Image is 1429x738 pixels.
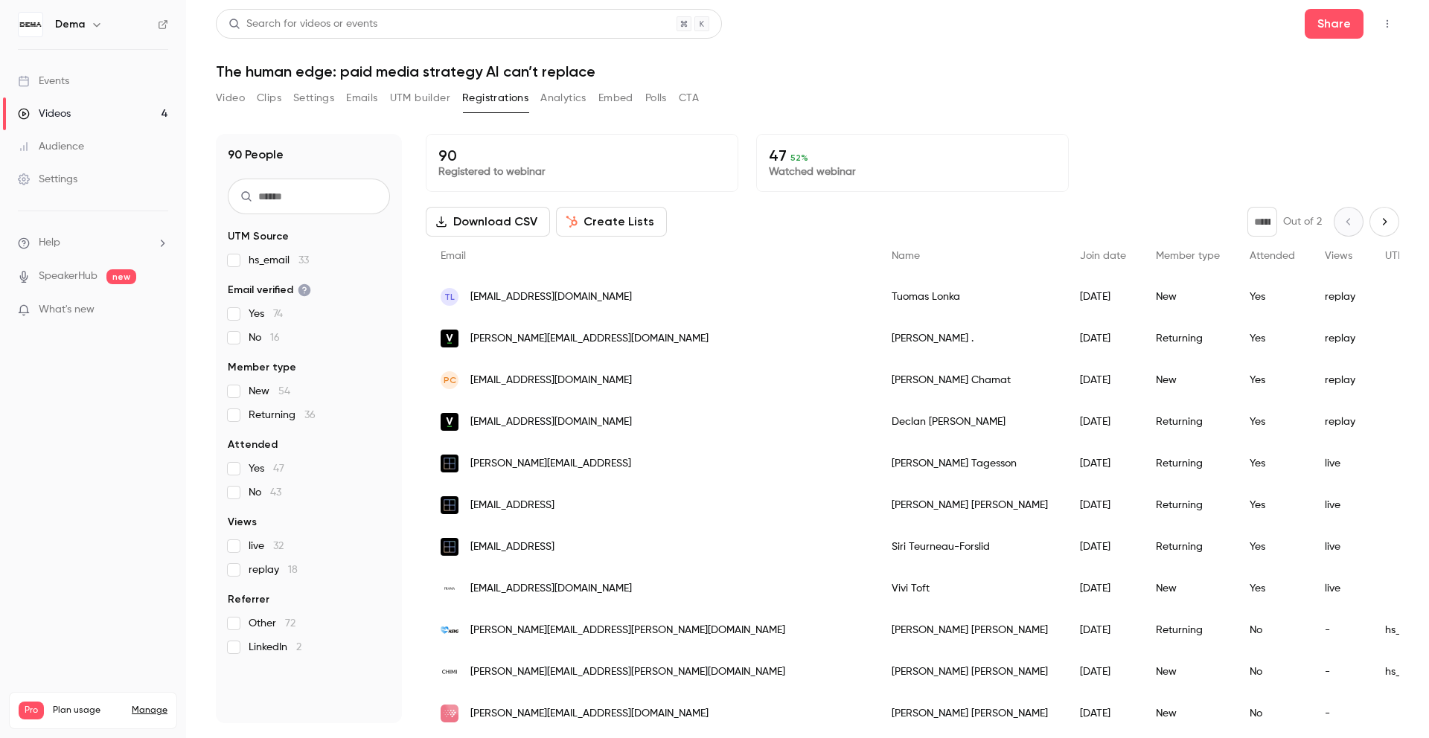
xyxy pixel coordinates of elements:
[1235,401,1310,443] div: Yes
[39,269,97,284] a: SpeakerHub
[441,663,458,681] img: chimi-online.com
[877,359,1065,401] div: [PERSON_NAME] Chamat
[216,62,1399,80] h1: The human edge: paid media strategy AI can’t replace
[877,401,1065,443] div: Declan [PERSON_NAME]
[1065,651,1141,693] div: [DATE]
[470,539,554,555] span: [EMAIL_ADDRESS]
[1310,359,1370,401] div: replay
[1310,276,1370,318] div: replay
[470,331,709,347] span: [PERSON_NAME][EMAIL_ADDRESS][DOMAIN_NAME]
[273,463,284,474] span: 47
[270,487,281,498] span: 43
[346,86,377,110] button: Emails
[228,146,284,164] h1: 90 People
[132,705,167,716] a: Manage
[228,515,257,530] span: Views
[441,705,458,722] img: wayke.se
[1310,443,1370,484] div: live
[444,290,455,304] span: TL
[1310,526,1370,568] div: live
[1065,276,1141,318] div: [DATE]
[1156,251,1220,261] span: Member type
[877,318,1065,359] div: [PERSON_NAME] .
[1141,526,1235,568] div: Returning
[39,235,60,251] span: Help
[1250,251,1295,261] span: Attended
[228,229,289,244] span: UTM Source
[470,498,554,513] span: [EMAIL_ADDRESS]
[1141,318,1235,359] div: Returning
[877,609,1065,651] div: [PERSON_NAME] [PERSON_NAME]
[769,164,1056,179] p: Watched webinar
[249,485,281,500] span: No
[441,330,458,347] img: vervaunt.com
[1065,318,1141,359] div: [DATE]
[790,153,808,163] span: 52 %
[228,360,296,375] span: Member type
[390,86,450,110] button: UTM builder
[249,640,301,655] span: LinkedIn
[1375,12,1399,36] button: Top Bar Actions
[470,623,785,638] span: [PERSON_NAME][EMAIL_ADDRESS][PERSON_NAME][DOMAIN_NAME]
[296,642,301,652] span: 2
[249,616,295,631] span: Other
[216,86,245,110] button: Video
[892,251,920,261] span: Name
[1141,443,1235,484] div: Returning
[273,309,283,319] span: 74
[1235,609,1310,651] div: No
[150,304,168,317] iframe: Noticeable Trigger
[228,437,278,452] span: Attended
[1310,318,1370,359] div: replay
[249,330,280,345] span: No
[441,496,458,514] img: dema.ai
[257,86,281,110] button: Clips
[249,408,316,423] span: Returning
[1141,484,1235,526] div: Returning
[228,16,377,32] div: Search for videos or events
[1065,693,1141,734] div: [DATE]
[304,410,316,420] span: 36
[1141,276,1235,318] div: New
[1235,276,1310,318] div: Yes
[441,251,466,261] span: Email
[18,106,71,121] div: Videos
[877,526,1065,568] div: Siri Teurneau-Forslid
[438,164,726,179] p: Registered to webinar
[441,455,458,472] img: dema.ai
[438,147,726,164] p: 90
[39,302,95,318] span: What's new
[877,568,1065,609] div: Vivi Toft
[249,562,298,577] span: replay
[106,269,136,284] span: new
[18,172,77,187] div: Settings
[55,17,85,32] h6: Dema
[1141,693,1235,734] div: New
[1065,484,1141,526] div: [DATE]
[470,414,632,430] span: [EMAIL_ADDRESS][DOMAIN_NAME]
[1235,359,1310,401] div: Yes
[273,541,284,551] span: 32
[228,229,390,655] section: facet-groups
[1065,443,1141,484] div: [DATE]
[1065,568,1141,609] div: [DATE]
[540,86,586,110] button: Analytics
[1310,651,1370,693] div: -
[441,621,458,639] img: hsng.com
[1235,443,1310,484] div: Yes
[441,538,458,556] img: dema.ai
[249,384,290,399] span: New
[877,443,1065,484] div: [PERSON_NAME] Tagesson
[293,86,334,110] button: Settings
[444,373,456,387] span: PC
[288,565,298,575] span: 18
[1141,401,1235,443] div: Returning
[249,539,284,553] span: live
[1310,568,1370,609] div: live
[53,705,123,716] span: Plan usage
[1325,251,1352,261] span: Views
[1080,251,1126,261] span: Join date
[679,86,699,110] button: CTA
[19,13,42,36] img: Dema
[1310,609,1370,651] div: -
